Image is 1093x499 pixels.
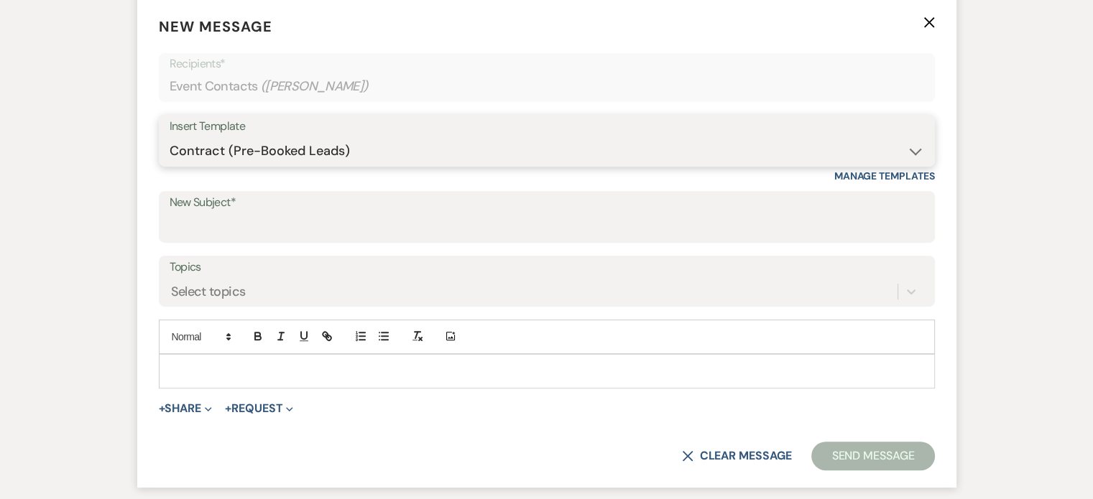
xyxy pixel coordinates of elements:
span: New Message [159,17,272,36]
button: Share [159,403,213,414]
button: Send Message [811,442,934,470]
p: Recipients* [170,55,924,73]
a: Manage Templates [834,169,935,182]
div: Select topics [171,281,246,301]
label: New Subject* [170,192,924,213]
div: Event Contacts [170,73,924,101]
span: + [225,403,231,414]
div: Insert Template [170,116,924,137]
span: ( [PERSON_NAME] ) [261,77,369,96]
label: Topics [170,257,924,278]
button: Request [225,403,293,414]
button: Clear message [682,450,791,462]
span: + [159,403,165,414]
